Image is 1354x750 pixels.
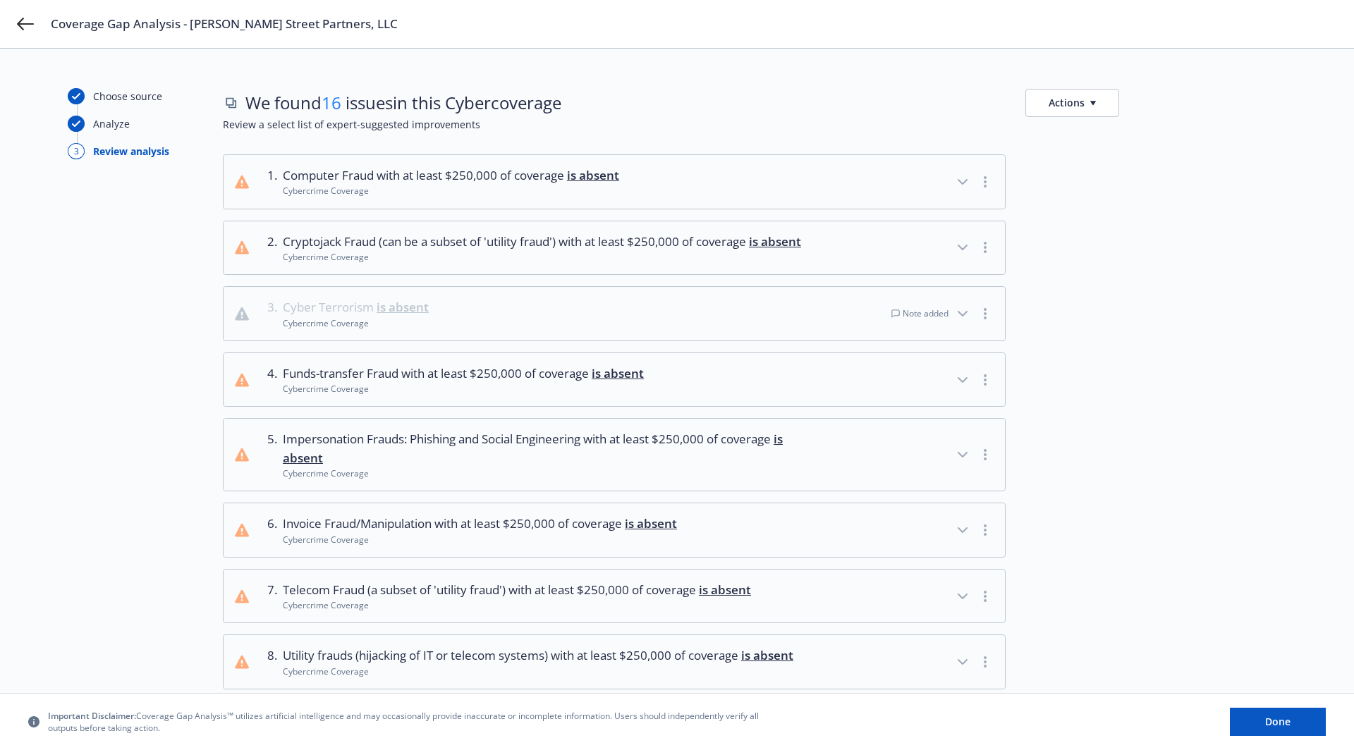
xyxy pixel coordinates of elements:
[260,364,277,395] div: 4 .
[260,581,277,612] div: 7 .
[48,710,136,722] span: Important Disclaimer:
[224,155,1005,209] button: 1.Computer Fraud with at least $250,000 of coverage is absentCybercrime Coverage
[260,515,277,546] div: 6 .
[283,581,751,599] span: Telecom Fraud (a subset of 'utility fraud') with at least $250,000 of coverage
[741,647,793,663] span: is absent
[283,185,619,197] div: Cybercrime Coverage
[224,221,1005,275] button: 2.Cryptojack Fraud (can be a subset of 'utility fraud') with at least $250,000 of coverage is abs...
[93,116,130,131] div: Analyze
[224,419,1005,491] button: 5.Impersonation Frauds: Phishing and Social Engineering with at least $250,000 of coverage is abs...
[245,91,561,115] span: We found issues in this Cyber coverage
[93,89,162,104] div: Choose source
[1230,708,1326,736] button: Done
[260,646,277,677] div: 8 .
[283,364,644,383] span: Funds-transfer Fraud with at least $250,000 of coverage
[283,646,793,665] span: Utility frauds (hijacking of IT or telecom systems) with at least $250,000 of coverage
[283,665,793,677] div: Cybercrime Coverage
[260,298,277,329] div: 3 .
[699,582,751,598] span: is absent
[260,166,277,197] div: 1 .
[283,431,783,465] span: is absent
[1025,89,1119,117] button: Actions
[223,117,1286,132] span: Review a select list of expert-suggested improvements
[283,383,644,395] div: Cybercrime Coverage
[51,16,398,32] span: Coverage Gap Analysis - [PERSON_NAME] Street Partners, LLC
[283,599,751,611] div: Cybercrime Coverage
[625,515,677,531] span: is absent
[93,144,169,159] div: Review analysis
[68,143,85,159] div: 3
[224,635,1005,689] button: 8.Utility frauds (hijacking of IT or telecom systems) with at least $250,000 of coverage is absen...
[322,91,341,114] span: 16
[283,467,804,479] div: Cybercrime Coverage
[283,317,429,329] div: Cybercrime Coverage
[283,233,801,251] span: Cryptojack Fraud (can be a subset of 'utility fraud') with at least $250,000 of coverage
[1265,715,1291,728] span: Done
[283,298,429,316] span: Cyber Terrorism
[283,251,801,263] div: Cybercrime Coverage
[283,166,619,185] span: Computer Fraud with at least $250,000 of coverage
[283,515,677,533] span: Invoice Fraud/Manipulation with at least $250,000 of coverage
[377,299,429,315] span: is absent
[48,710,767,734] span: Coverage Gap Analysis™ utilizes artificial intelligence and may occasionally provide inaccurate o...
[891,307,949,319] div: Note added
[283,430,804,467] span: Impersonation Frauds: Phishing and Social Engineering with at least $250,000 of coverage
[224,503,1005,557] button: 6.Invoice Fraud/Manipulation with at least $250,000 of coverage is absentCybercrime Coverage
[749,233,801,250] span: is absent
[260,233,277,264] div: 2 .
[224,570,1005,623] button: 7.Telecom Fraud (a subset of 'utility fraud') with at least $250,000 of coverage is absentCybercr...
[224,353,1005,407] button: 4.Funds-transfer Fraud with at least $250,000 of coverage is absentCybercrime Coverage
[592,365,644,381] span: is absent
[283,534,677,546] div: Cybercrime Coverage
[224,287,1005,340] button: 3.Cyber Terrorism is absentCybercrime CoverageNote added
[1025,88,1119,117] button: Actions
[567,167,619,183] span: is absent
[260,430,277,479] div: 5 .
